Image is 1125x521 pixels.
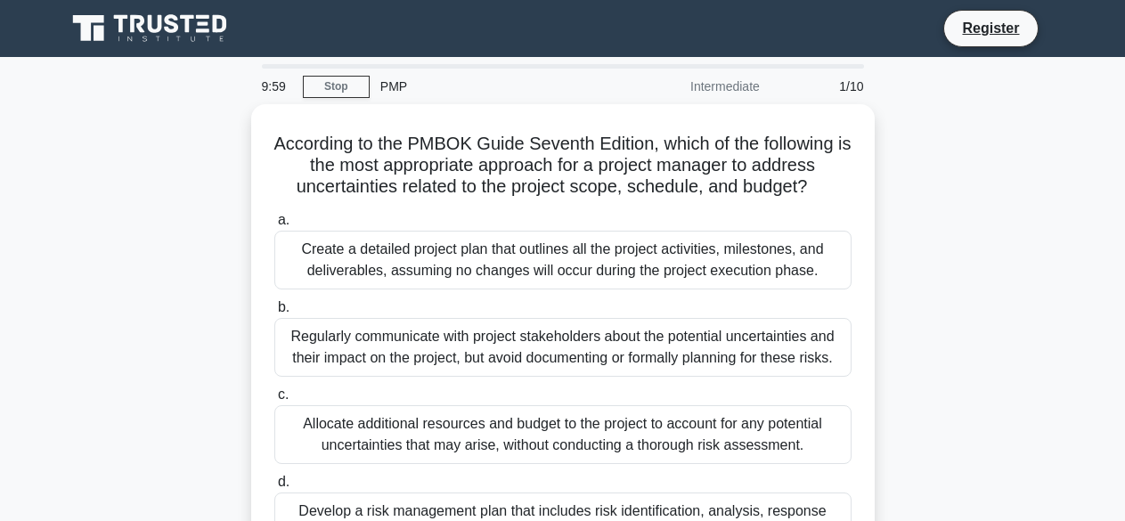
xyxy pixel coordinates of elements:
[615,69,770,104] div: Intermediate
[278,474,289,489] span: d.
[274,405,852,464] div: Allocate additional resources and budget to the project to account for any potential uncertaintie...
[274,318,852,377] div: Regularly communicate with project stakeholders about the potential uncertainties and their impac...
[278,299,289,314] span: b.
[303,76,370,98] a: Stop
[370,69,615,104] div: PMP
[770,69,875,104] div: 1/10
[251,69,303,104] div: 9:59
[278,212,289,227] span: a.
[951,17,1030,39] a: Register
[278,387,289,402] span: c.
[274,231,852,289] div: Create a detailed project plan that outlines all the project activities, milestones, and delivera...
[273,133,853,199] h5: According to the PMBOK Guide Seventh Edition, which of the following is the most appropriate appr...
